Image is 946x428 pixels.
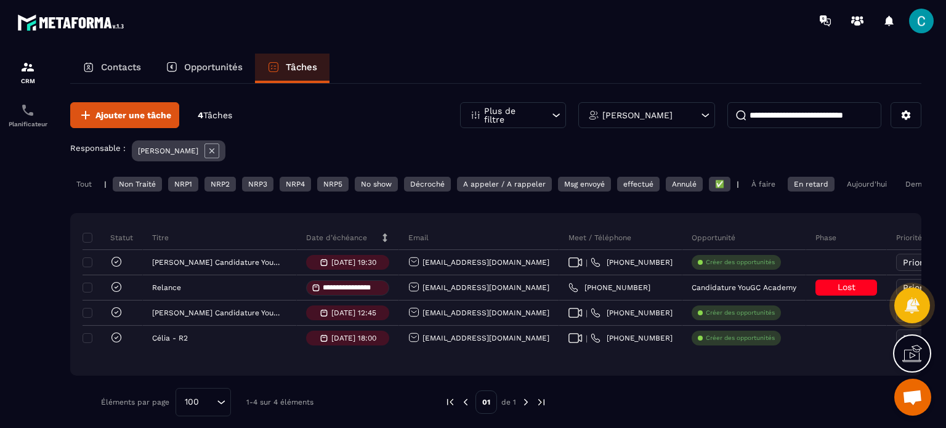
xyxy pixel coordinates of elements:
[331,334,376,342] p: [DATE] 18:00
[70,102,179,128] button: Ajouter une tâche
[404,177,451,192] div: Décroché
[709,177,730,192] div: ✅
[331,309,376,317] p: [DATE] 12:45
[788,177,835,192] div: En retard
[104,180,107,188] p: |
[280,177,311,192] div: NRP4
[3,121,52,127] p: Planificateur
[3,50,52,94] a: formationformationCRM
[591,333,673,343] a: [PHONE_NUMBER]
[586,309,588,318] span: |
[706,309,775,317] p: Créer des opportunités
[457,177,552,192] div: A appeler / A rappeler
[3,94,52,137] a: schedulerschedulerPlanificateur
[20,103,35,118] img: scheduler
[408,233,429,243] p: Email
[586,258,588,267] span: |
[255,54,329,83] a: Tâches
[815,233,836,243] p: Phase
[198,110,232,121] p: 4
[203,110,232,120] span: Tâches
[841,177,893,192] div: Aujourd'hui
[706,258,775,267] p: Créer des opportunités
[152,258,284,267] p: [PERSON_NAME] Candidature YouGC Academy - R1 Reprogrammé-copy-copy
[692,283,796,292] p: Candidature YouGC Academy
[204,177,236,192] div: NRP2
[153,54,255,83] a: Opportunités
[95,109,171,121] span: Ajouter une tâche
[3,78,52,84] p: CRM
[894,379,931,416] div: Ouvrir le chat
[445,397,456,408] img: prev
[896,233,922,243] p: Priorité
[70,143,126,153] p: Responsable :
[586,334,588,343] span: |
[20,60,35,75] img: formation
[737,180,739,188] p: |
[558,177,611,192] div: Msg envoyé
[591,257,673,267] a: [PHONE_NUMBER]
[317,177,349,192] div: NRP5
[152,309,284,317] p: [PERSON_NAME] Candidature YouGC Academy - R1 Reprogrammé-copy-copy
[180,395,203,409] span: 100
[101,62,141,73] p: Contacts
[113,177,162,192] div: Non Traité
[568,283,650,293] a: [PHONE_NUMBER]
[306,233,367,243] p: Date d’échéance
[331,258,376,267] p: [DATE] 19:30
[706,334,775,342] p: Créer des opportunités
[168,177,198,192] div: NRP1
[460,397,471,408] img: prev
[355,177,398,192] div: No show
[745,177,782,192] div: À faire
[70,54,153,83] a: Contacts
[838,282,855,292] span: Lost
[602,111,673,119] p: [PERSON_NAME]
[520,397,532,408] img: next
[475,390,497,414] p: 01
[484,107,538,124] p: Plus de filtre
[899,177,939,192] div: Demain
[184,62,243,73] p: Opportunités
[86,233,133,243] p: Statut
[17,11,128,34] img: logo
[501,397,516,407] p: de 1
[617,177,660,192] div: effectué
[286,62,317,73] p: Tâches
[242,177,273,192] div: NRP3
[591,308,673,318] a: [PHONE_NUMBER]
[152,233,169,243] p: Titre
[536,397,547,408] img: next
[138,147,198,155] p: [PERSON_NAME]
[903,333,934,343] span: Priorité
[666,177,703,192] div: Annulé
[903,257,934,267] span: Priorité
[70,177,98,192] div: Tout
[176,388,231,416] div: Search for option
[246,398,313,406] p: 1-4 sur 4 éléments
[568,233,631,243] p: Meet / Téléphone
[692,233,735,243] p: Opportunité
[152,283,181,292] p: Relance
[152,334,188,342] p: Célia - R2
[203,395,214,409] input: Search for option
[101,398,169,406] p: Éléments par page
